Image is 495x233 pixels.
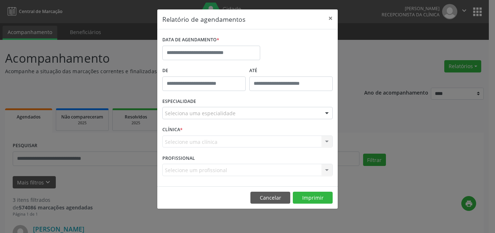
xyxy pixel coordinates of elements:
label: ESPECIALIDADE [162,96,196,107]
span: Seleciona uma especialidade [165,109,236,117]
button: Close [323,9,338,27]
label: PROFISSIONAL [162,153,195,164]
label: De [162,65,246,76]
label: ATÉ [249,65,333,76]
label: DATA DE AGENDAMENTO [162,34,219,46]
label: CLÍNICA [162,124,183,136]
h5: Relatório de agendamentos [162,14,245,24]
button: Imprimir [293,192,333,204]
button: Cancelar [250,192,290,204]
